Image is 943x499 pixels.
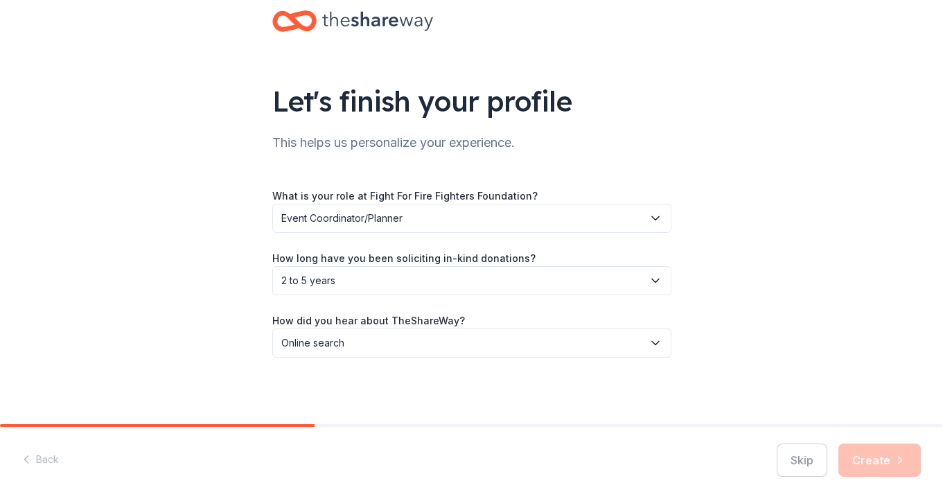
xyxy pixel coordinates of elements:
span: 2 to 5 years [281,272,643,289]
span: Online search [281,335,643,351]
div: Let's finish your profile [272,82,671,121]
label: How long have you been soliciting in-kind donations? [272,252,536,265]
span: Event Coordinator/Planner [281,210,643,227]
button: Event Coordinator/Planner [272,204,671,233]
label: How did you hear about TheShareWay? [272,314,465,328]
label: What is your role at Fight For Fire Fighters Foundation? [272,189,538,203]
button: 2 to 5 years [272,266,671,295]
button: Online search [272,329,671,358]
div: This helps us personalize your experience. [272,132,671,154]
